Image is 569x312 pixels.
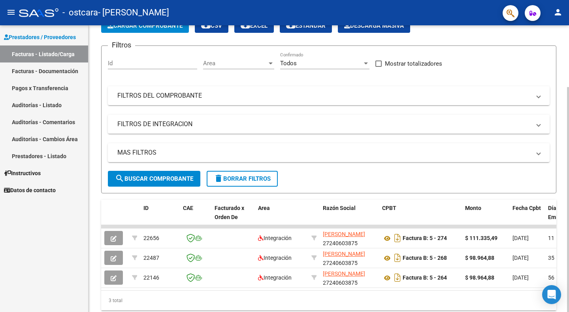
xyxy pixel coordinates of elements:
[180,200,211,234] datatable-header-cell: CAE
[98,4,169,21] span: - [PERSON_NAME]
[115,175,193,182] span: Buscar Comprobante
[323,230,376,246] div: 27240603875
[214,174,223,183] mat-icon: delete
[323,270,365,277] span: [PERSON_NAME]
[258,255,292,261] span: Integración
[548,255,554,261] span: 35
[286,21,296,30] mat-icon: cloud_download
[465,274,494,281] strong: $ 98.964,88
[403,235,447,242] strong: Factura B: 5 - 274
[392,251,403,264] i: Descargar documento
[143,235,159,241] span: 22656
[140,200,180,234] datatable-header-cell: ID
[344,22,404,29] span: Descarga Masiva
[403,275,447,281] strong: Factura B: 5 - 264
[323,250,376,266] div: 27240603875
[4,169,41,178] span: Instructivos
[107,22,183,29] span: Cargar Comprobante
[509,200,545,234] datatable-header-cell: Fecha Cpbt
[462,200,509,234] datatable-header-cell: Monto
[201,22,222,29] span: CSV
[392,271,403,284] i: Descargar documento
[385,59,442,68] span: Mostrar totalizadores
[108,115,550,134] mat-expansion-panel-header: FILTROS DE INTEGRACION
[201,21,211,30] mat-icon: cloud_download
[143,274,159,281] span: 22146
[195,19,228,33] button: CSV
[338,19,410,33] button: Descarga Masiva
[183,205,193,211] span: CAE
[286,22,326,29] span: Estandar
[101,19,189,33] button: Cargar Comprobante
[323,205,356,211] span: Razón Social
[323,251,365,257] span: [PERSON_NAME]
[255,200,308,234] datatable-header-cell: Area
[338,19,410,33] app-download-masive: Descarga masiva de comprobantes (adjuntos)
[512,255,529,261] span: [DATE]
[323,231,365,237] span: [PERSON_NAME]
[392,232,403,244] i: Descargar documento
[215,205,244,220] span: Facturado x Orden De
[241,22,268,29] span: EXCEL
[6,8,16,17] mat-icon: menu
[203,60,267,67] span: Area
[211,200,255,234] datatable-header-cell: Facturado x Orden De
[101,291,556,310] div: 3 total
[512,235,529,241] span: [DATE]
[465,235,497,241] strong: $ 111.335,49
[280,19,332,33] button: Estandar
[553,8,563,17] mat-icon: person
[117,148,531,157] mat-panel-title: MAS FILTROS
[241,21,250,30] mat-icon: cloud_download
[108,143,550,162] mat-expansion-panel-header: MAS FILTROS
[143,255,159,261] span: 22487
[320,200,379,234] datatable-header-cell: Razón Social
[512,274,529,281] span: [DATE]
[403,255,447,261] strong: Factura B: 5 - 268
[4,186,56,195] span: Datos de contacto
[108,171,200,187] button: Buscar Comprobante
[548,235,554,241] span: 11
[512,205,541,211] span: Fecha Cpbt
[108,86,550,105] mat-expansion-panel-header: FILTROS DEL COMPROBANTE
[214,175,271,182] span: Borrar Filtros
[62,4,98,21] span: - ostcara
[280,60,297,67] span: Todos
[115,174,124,183] mat-icon: search
[258,235,292,241] span: Integración
[379,200,462,234] datatable-header-cell: CPBT
[323,269,376,286] div: 27240603875
[108,40,135,51] h3: Filtros
[548,274,554,281] span: 56
[542,285,561,304] div: Open Intercom Messenger
[465,255,494,261] strong: $ 98.964,88
[207,171,278,187] button: Borrar Filtros
[117,91,531,100] mat-panel-title: FILTROS DEL COMPROBANTE
[258,274,292,281] span: Integración
[143,205,149,211] span: ID
[465,205,481,211] span: Monto
[234,19,274,33] button: EXCEL
[382,205,396,211] span: CPBT
[117,120,531,129] mat-panel-title: FILTROS DE INTEGRACION
[4,33,76,42] span: Prestadores / Proveedores
[258,205,270,211] span: Area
